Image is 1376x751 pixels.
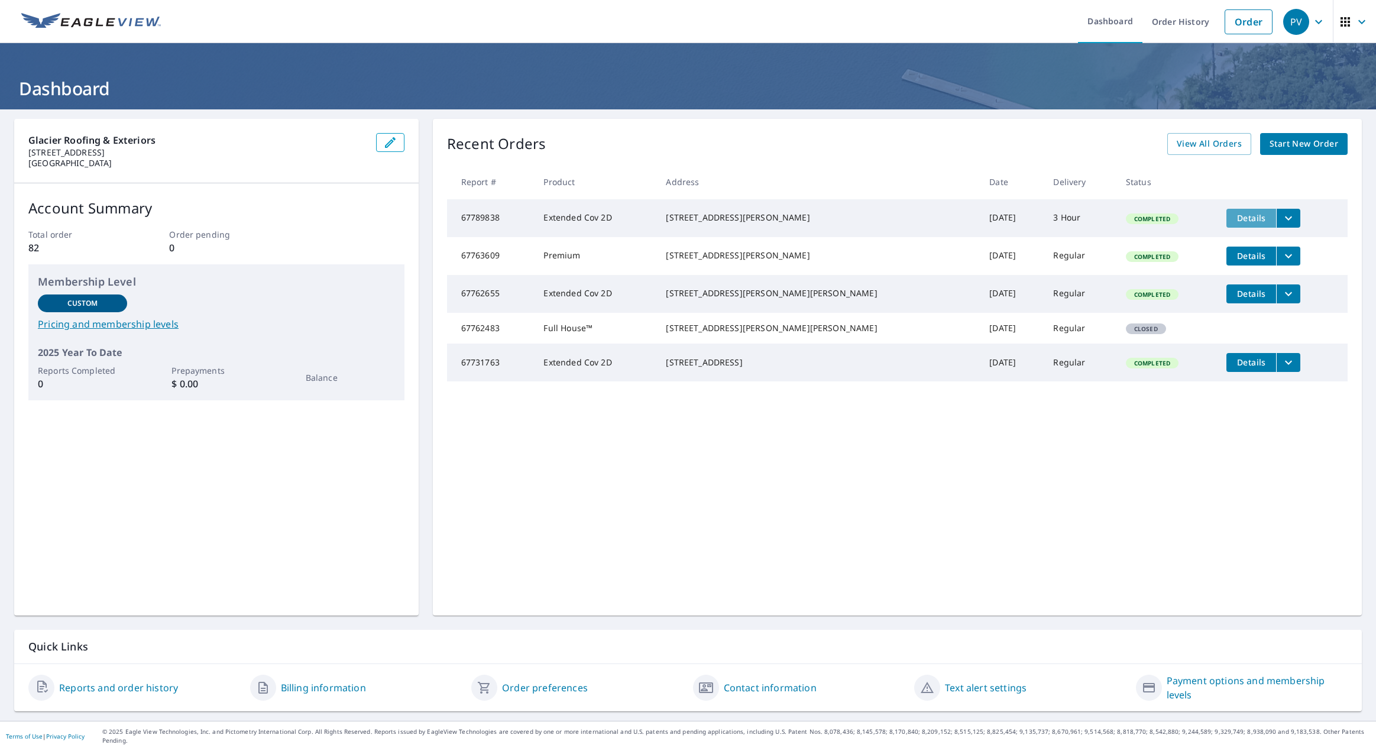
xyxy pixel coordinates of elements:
[666,287,970,299] div: [STREET_ADDRESS][PERSON_NAME][PERSON_NAME]
[171,377,261,391] p: $ 0.00
[306,371,395,384] p: Balance
[534,237,656,275] td: Premium
[46,732,85,740] a: Privacy Policy
[67,298,98,309] p: Custom
[1044,199,1116,237] td: 3 Hour
[1283,9,1309,35] div: PV
[1226,284,1276,303] button: detailsBtn-67762655
[38,377,127,391] p: 0
[1233,212,1269,224] span: Details
[28,639,1348,654] p: Quick Links
[1276,284,1300,303] button: filesDropdownBtn-67762655
[1044,164,1116,199] th: Delivery
[169,228,263,241] p: Order pending
[1127,290,1177,299] span: Completed
[1226,209,1276,228] button: detailsBtn-67789838
[1167,674,1348,702] a: Payment options and membership levels
[656,164,980,199] th: Address
[980,275,1044,313] td: [DATE]
[1276,247,1300,266] button: filesDropdownBtn-67763609
[980,237,1044,275] td: [DATE]
[1226,353,1276,372] button: detailsBtn-67731763
[1044,344,1116,381] td: Regular
[1233,357,1269,368] span: Details
[534,344,656,381] td: Extended Cov 2D
[1270,137,1338,151] span: Start New Order
[1225,9,1273,34] a: Order
[534,199,656,237] td: Extended Cov 2D
[447,133,546,155] p: Recent Orders
[724,681,817,695] a: Contact information
[171,364,261,377] p: Prepayments
[1233,288,1269,299] span: Details
[1177,137,1242,151] span: View All Orders
[28,158,367,169] p: [GEOGRAPHIC_DATA]
[447,313,535,344] td: 67762483
[28,147,367,158] p: [STREET_ADDRESS]
[6,732,43,740] a: Terms of Use
[447,275,535,313] td: 67762655
[281,681,366,695] a: Billing information
[1167,133,1251,155] a: View All Orders
[666,357,970,368] div: [STREET_ADDRESS]
[666,250,970,261] div: [STREET_ADDRESS][PERSON_NAME]
[1127,359,1177,367] span: Completed
[38,364,127,377] p: Reports Completed
[1127,253,1177,261] span: Completed
[6,733,85,740] p: |
[447,199,535,237] td: 67789838
[28,228,122,241] p: Total order
[1260,133,1348,155] a: Start New Order
[21,13,161,31] img: EV Logo
[28,198,404,219] p: Account Summary
[980,313,1044,344] td: [DATE]
[666,322,970,334] div: [STREET_ADDRESS][PERSON_NAME][PERSON_NAME]
[28,241,122,255] p: 82
[1127,215,1177,223] span: Completed
[447,164,535,199] th: Report #
[980,164,1044,199] th: Date
[38,317,395,331] a: Pricing and membership levels
[447,237,535,275] td: 67763609
[1233,250,1269,261] span: Details
[38,345,395,360] p: 2025 Year To Date
[980,199,1044,237] td: [DATE]
[447,344,535,381] td: 67731763
[14,76,1362,101] h1: Dashboard
[1116,164,1218,199] th: Status
[1226,247,1276,266] button: detailsBtn-67763609
[534,164,656,199] th: Product
[1127,325,1165,333] span: Closed
[102,727,1370,745] p: © 2025 Eagle View Technologies, Inc. and Pictometry International Corp. All Rights Reserved. Repo...
[38,274,395,290] p: Membership Level
[980,344,1044,381] td: [DATE]
[502,681,588,695] a: Order preferences
[1276,353,1300,372] button: filesDropdownBtn-67731763
[1044,275,1116,313] td: Regular
[534,275,656,313] td: Extended Cov 2D
[59,681,178,695] a: Reports and order history
[534,313,656,344] td: Full House™
[28,133,367,147] p: Glacier Roofing & Exteriors
[666,212,970,224] div: [STREET_ADDRESS][PERSON_NAME]
[1044,313,1116,344] td: Regular
[945,681,1027,695] a: Text alert settings
[1276,209,1300,228] button: filesDropdownBtn-67789838
[1044,237,1116,275] td: Regular
[169,241,263,255] p: 0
